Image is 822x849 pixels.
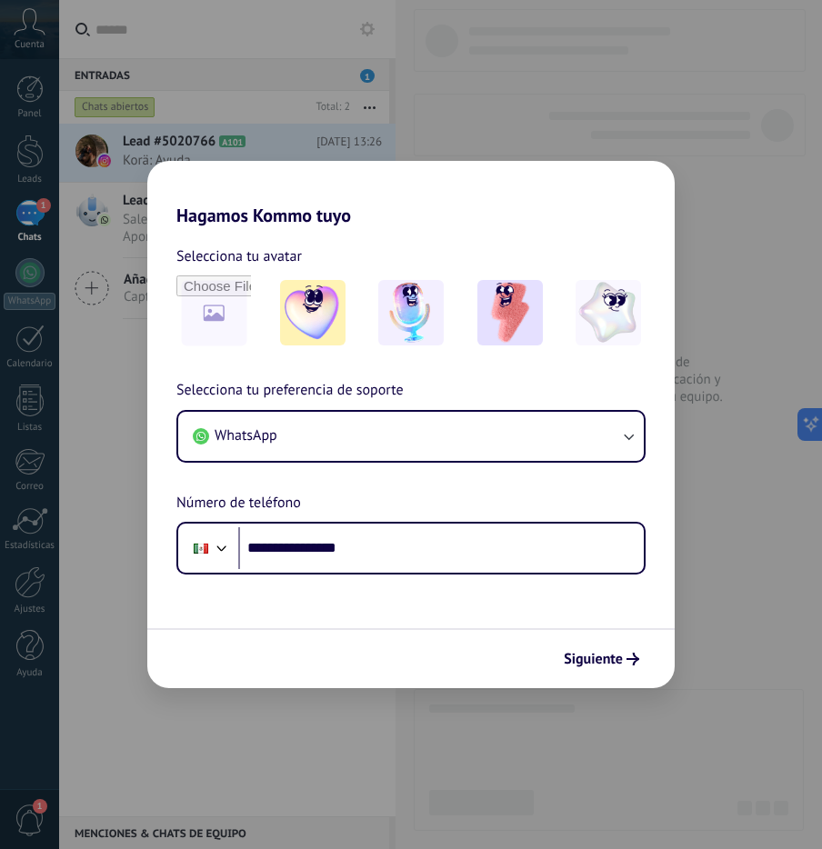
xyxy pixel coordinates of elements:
[215,426,277,444] span: WhatsApp
[178,412,644,461] button: WhatsApp
[176,245,302,268] span: Selecciona tu avatar
[280,280,346,345] img: -1.jpeg
[576,280,641,345] img: -4.jpeg
[184,529,218,567] div: Mexico: + 52
[556,644,647,674] button: Siguiente
[564,653,623,665] span: Siguiente
[147,161,675,226] h2: Hagamos Kommo tuyo
[176,492,301,515] span: Número de teléfono
[378,280,444,345] img: -2.jpeg
[477,280,543,345] img: -3.jpeg
[176,379,404,403] span: Selecciona tu preferencia de soporte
